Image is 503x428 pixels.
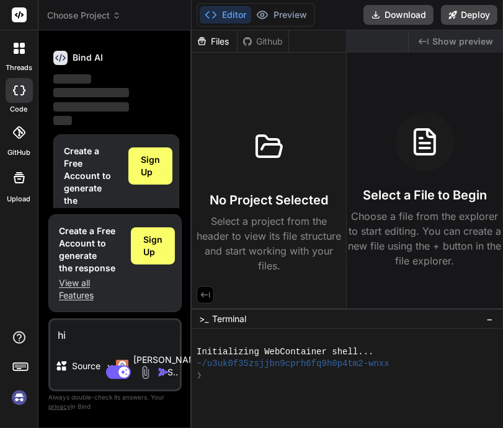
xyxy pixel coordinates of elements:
[210,191,328,209] h3: No Project Selected
[212,313,246,325] span: Terminal
[50,320,180,343] textarea: hi
[138,365,153,380] img: attachment
[64,145,118,219] h1: Create a Free Account to generate the response
[238,35,288,48] div: Github
[73,51,103,64] h6: Bind AI
[47,9,121,22] span: Choose Project
[197,370,203,382] span: ❯
[7,147,30,158] label: GitHub
[141,154,160,178] span: Sign Up
[197,358,389,370] span: ~/u3uk0f35zsjjbn9cprh6fq9h0p4tm2-wnxx
[363,5,434,25] button: Download
[53,88,129,97] span: ‌
[200,6,251,24] button: Editor
[7,194,31,204] label: Upload
[363,186,487,204] h3: Select a File to Begin
[9,387,30,408] img: signin
[116,360,128,372] img: Claude 4 Sonnet
[432,35,493,48] span: Show preview
[441,5,497,25] button: Deploy
[59,277,121,302] p: View all Features
[143,234,162,258] span: Sign Up
[73,360,101,372] p: Source
[53,74,91,84] span: ‌
[53,116,72,125] span: ‌
[133,354,205,378] p: [PERSON_NAME] 4 S..
[192,35,237,48] div: Files
[347,209,503,268] p: Choose a file from the explorer to start editing. You can create a new file using the + button in...
[11,104,28,115] label: code
[197,346,373,358] span: Initializing WebContainer shell...
[59,225,121,274] h1: Create a Free Account to generate the response
[48,403,71,410] span: privacy
[53,102,129,111] span: ‌
[484,309,496,329] button: −
[197,214,341,273] p: Select a project from the header to view its file structure and start working with your files.
[486,313,493,325] span: −
[199,313,208,325] span: >_
[48,391,182,413] p: Always double-check its answers. Your in Bind
[105,361,115,372] img: Pick Models
[158,366,170,378] img: icon
[6,63,32,73] label: threads
[251,6,312,24] button: Preview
